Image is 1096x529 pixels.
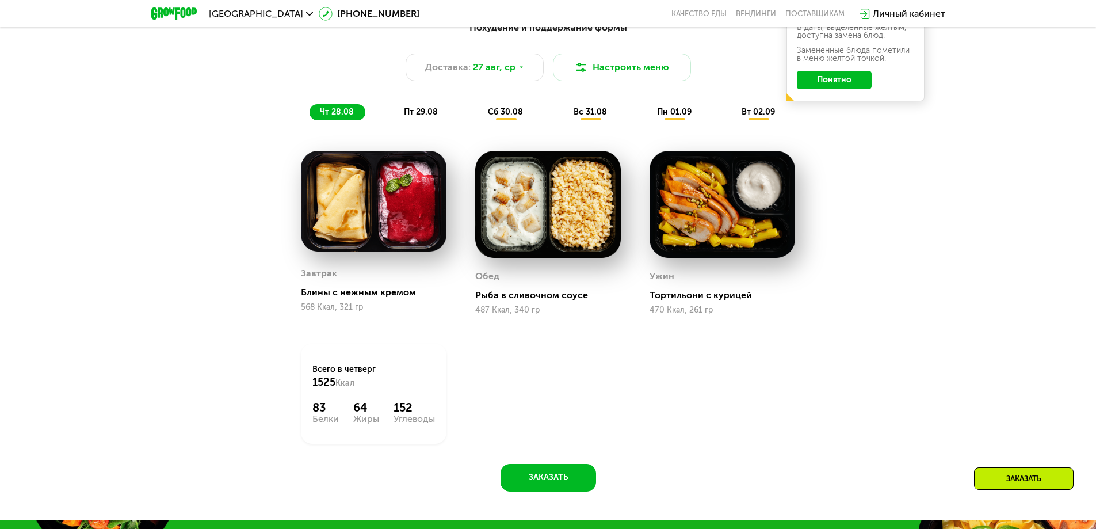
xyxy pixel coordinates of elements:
div: 568 Ккал, 321 гр [301,303,446,312]
button: Заказать [501,464,596,492]
span: пн 01.09 [657,107,692,117]
div: 470 Ккал, 261 гр [650,306,795,315]
button: Понятно [797,71,872,89]
span: вс 31.08 [574,107,607,117]
div: Заказать [974,467,1074,490]
span: чт 28.08 [320,107,354,117]
div: Заменённые блюда пометили в меню жёлтой точкой. [797,47,914,63]
div: Блины с нежным кремом [301,287,456,298]
div: Белки [312,414,339,424]
div: Рыба в сливочном соусе [475,290,630,301]
div: В даты, выделенные желтым, доступна замена блюд. [797,24,914,40]
div: Углеводы [394,414,435,424]
div: Ужин [650,268,674,285]
span: пт 29.08 [404,107,438,117]
div: 83 [312,401,339,414]
div: поставщикам [785,9,845,18]
div: Личный кабинет [873,7,945,21]
div: Похудение и поддержание формы [208,21,889,35]
a: Качество еды [671,9,727,18]
button: Настроить меню [553,54,691,81]
div: 152 [394,401,435,414]
a: [PHONE_NUMBER] [319,7,419,21]
span: 1525 [312,376,335,389]
div: Всего в четверг [312,364,435,389]
div: 64 [353,401,379,414]
div: Тортильони с курицей [650,290,804,301]
span: Ккал [335,378,354,388]
div: Обед [475,268,499,285]
a: Вендинги [736,9,776,18]
span: Доставка: [425,60,471,74]
div: Жиры [353,414,379,424]
span: вт 02.09 [742,107,775,117]
span: 27 авг, ср [473,60,515,74]
div: 487 Ккал, 340 гр [475,306,621,315]
span: сб 30.08 [488,107,523,117]
span: [GEOGRAPHIC_DATA] [209,9,303,18]
div: Завтрак [301,265,337,282]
